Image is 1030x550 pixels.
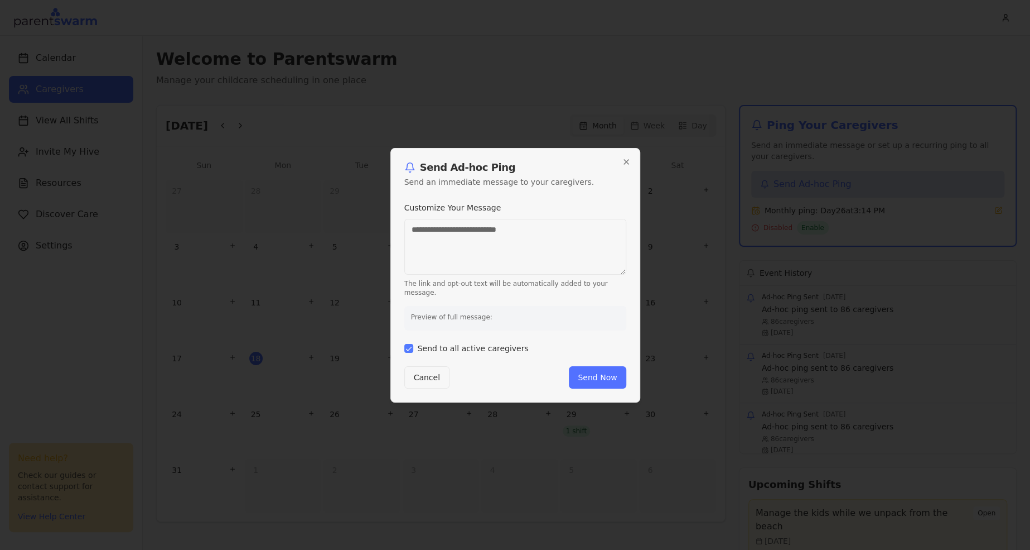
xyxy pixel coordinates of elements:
[404,203,501,212] label: Customize Your Message
[404,279,626,297] p: The link and opt-out text will be automatically added to your message.
[569,366,626,389] button: Send Now
[404,162,626,173] h2: Send Ad-hoc Ping
[418,345,529,352] label: Send to all active caregivers
[404,176,626,188] p: Send an immediate message to your caregivers.
[411,313,620,322] label: Preview of full message:
[404,366,449,389] button: Cancel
